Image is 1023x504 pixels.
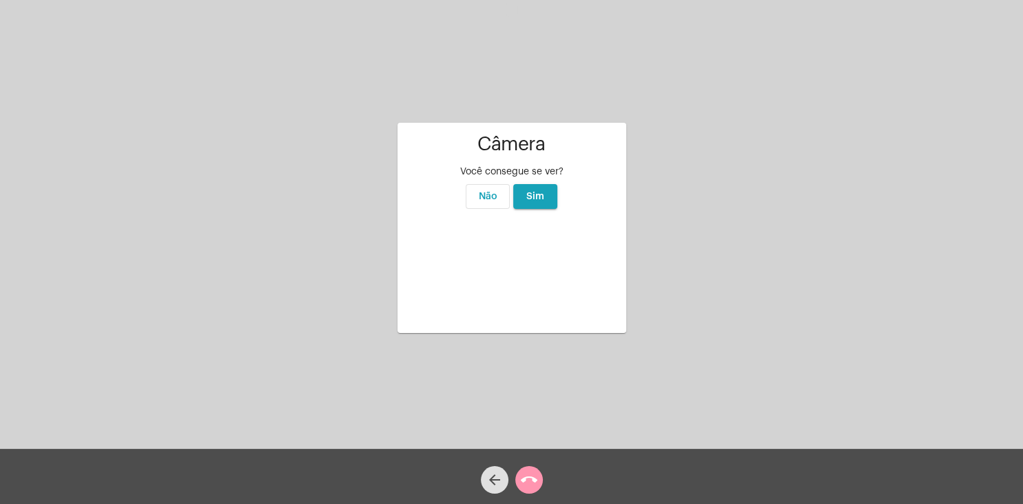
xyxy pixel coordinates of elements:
mat-icon: call_end [521,472,537,488]
button: Não [466,184,510,209]
span: Você consegue se ver? [460,167,564,177]
h1: Câmera [409,134,615,155]
span: Não [479,192,497,201]
button: Sim [513,184,557,209]
span: Sim [526,192,544,201]
mat-icon: arrow_back [486,472,503,488]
